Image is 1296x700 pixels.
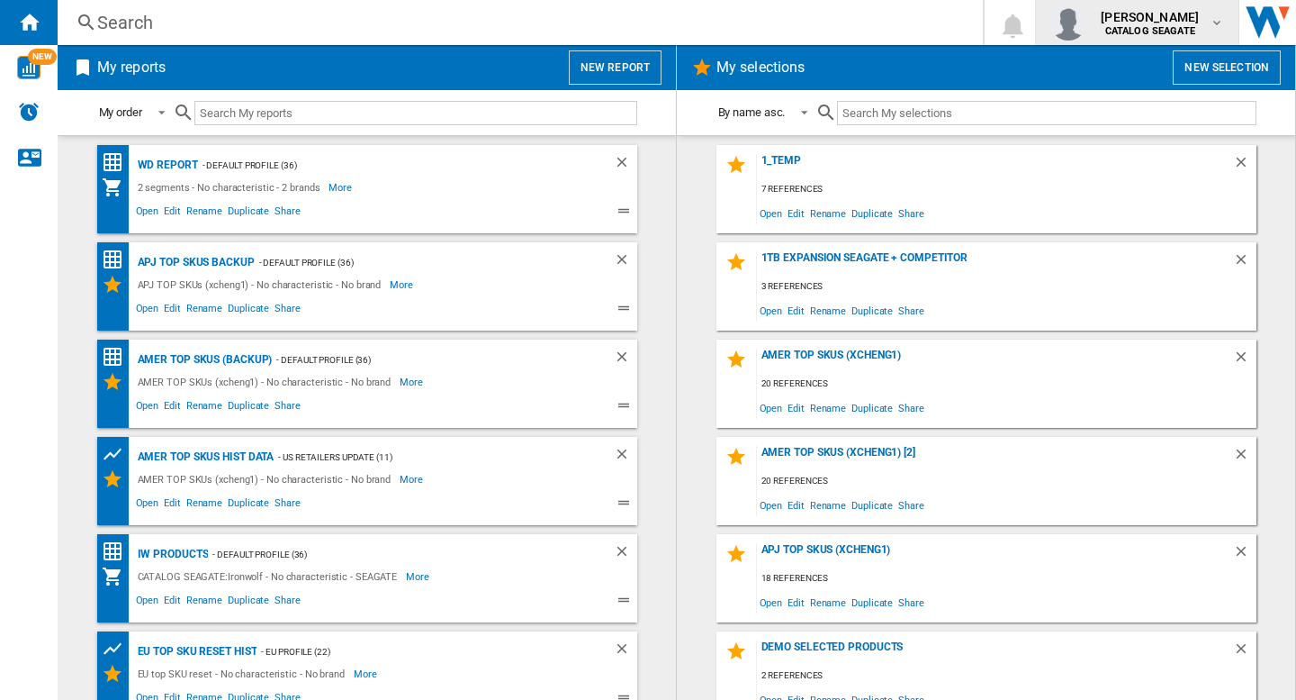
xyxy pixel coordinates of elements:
div: - Default profile (36) [198,154,578,177]
span: Rename [184,203,225,224]
div: Price Matrix [102,151,133,174]
div: Delete [1233,349,1256,373]
div: Delete [614,641,637,663]
span: Duplicate [849,493,895,517]
div: 20 references [757,470,1256,493]
div: My Selections [102,274,133,295]
div: 18 references [757,568,1256,590]
div: 20 references [757,373,1256,395]
span: More [354,663,380,685]
span: Rename [807,395,849,420]
span: Share [895,201,927,225]
span: More [400,468,426,490]
div: Delete [614,251,637,274]
input: Search My reports [194,101,637,125]
div: Price Matrix [102,346,133,368]
div: AMER TOP SKUs (xcheng1) [757,349,1233,373]
span: Share [895,298,927,323]
div: Delete [1233,641,1256,665]
span: Share [272,397,303,419]
div: By name asc. [718,105,786,119]
span: Open [757,201,786,225]
div: Delete [614,154,637,177]
div: - US retailers Update (11) [274,446,577,468]
b: CATALOG SEAGATE [1105,25,1195,37]
button: New report [569,50,661,85]
span: Share [272,300,303,322]
span: Rename [184,300,225,322]
span: Open [133,203,162,224]
div: My Selections [102,663,133,685]
div: 2 references [757,665,1256,687]
span: Duplicate [225,397,272,419]
div: APJ TOP SKUs (xcheng1) [757,543,1233,568]
div: 1TB Expansion Seagate + Competitor [757,251,1233,276]
span: Open [757,590,786,614]
button: New selection [1173,50,1281,85]
div: Product prices grid [102,638,133,660]
div: Delete [614,349,637,371]
div: AMER TOP SKUs (xcheng1) - No characteristic - No brand [133,468,400,490]
div: Delete [1233,154,1256,178]
div: My Selections [102,468,133,490]
span: Edit [161,300,184,322]
div: Delete [1233,543,1256,568]
div: APJ TOP SKUs backup [133,251,255,274]
span: Edit [161,203,184,224]
div: My Assortment [102,177,133,198]
span: Rename [807,298,849,323]
span: Edit [785,395,807,420]
span: More [400,371,426,393]
span: Share [272,203,303,224]
div: 2 segments - No characteristic - 2 brands [133,177,329,198]
span: Edit [161,397,184,419]
div: Delete [1233,446,1256,470]
span: Open [133,592,162,614]
div: AMER TOP SKUs HIST DATA [133,446,274,468]
span: Duplicate [225,300,272,322]
h2: My selections [713,50,808,85]
input: Search My selections [837,101,1255,125]
div: Product prices grid [102,443,133,466]
div: AMER TOP SKUs (xcheng1) - No characteristic - No brand [133,371,400,393]
div: AMER TOP SKUs (backup) [133,349,273,371]
span: Rename [807,493,849,517]
div: - Default profile (36) [255,251,578,274]
div: - EU Profile (22) [256,641,577,663]
h2: My reports [94,50,169,85]
img: alerts-logo.svg [18,101,40,123]
span: [PERSON_NAME] [1101,8,1199,26]
img: profile.jpg [1050,5,1086,41]
div: EU top SKU reset HIST [133,641,257,663]
span: NEW [28,49,57,65]
span: Edit [785,493,807,517]
span: Share [895,493,927,517]
span: More [390,274,416,295]
div: AMER TOP SKUs (xcheng1) [2] [757,446,1233,470]
div: EU top SKU reset - No characteristic - No brand [133,663,354,685]
span: Share [895,590,927,614]
span: Duplicate [225,592,272,614]
span: Share [895,395,927,420]
span: Rename [807,590,849,614]
span: Duplicate [849,590,895,614]
span: Rename [807,201,849,225]
div: - Default profile (36) [208,543,577,566]
span: Open [757,298,786,323]
div: APJ TOP SKUs (xcheng1) - No characteristic - No brand [133,274,391,295]
div: Delete [614,446,637,468]
div: IW products [133,543,209,566]
img: wise-card.svg [17,56,40,79]
span: Rename [184,397,225,419]
span: Rename [184,495,225,516]
div: My order [99,105,142,119]
span: Share [272,495,303,516]
span: Duplicate [849,298,895,323]
span: More [406,566,432,587]
div: Search [97,10,936,35]
div: 1_temp [757,154,1233,178]
span: Open [757,493,786,517]
span: Edit [161,592,184,614]
span: Open [133,495,162,516]
span: Duplicate [225,495,272,516]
